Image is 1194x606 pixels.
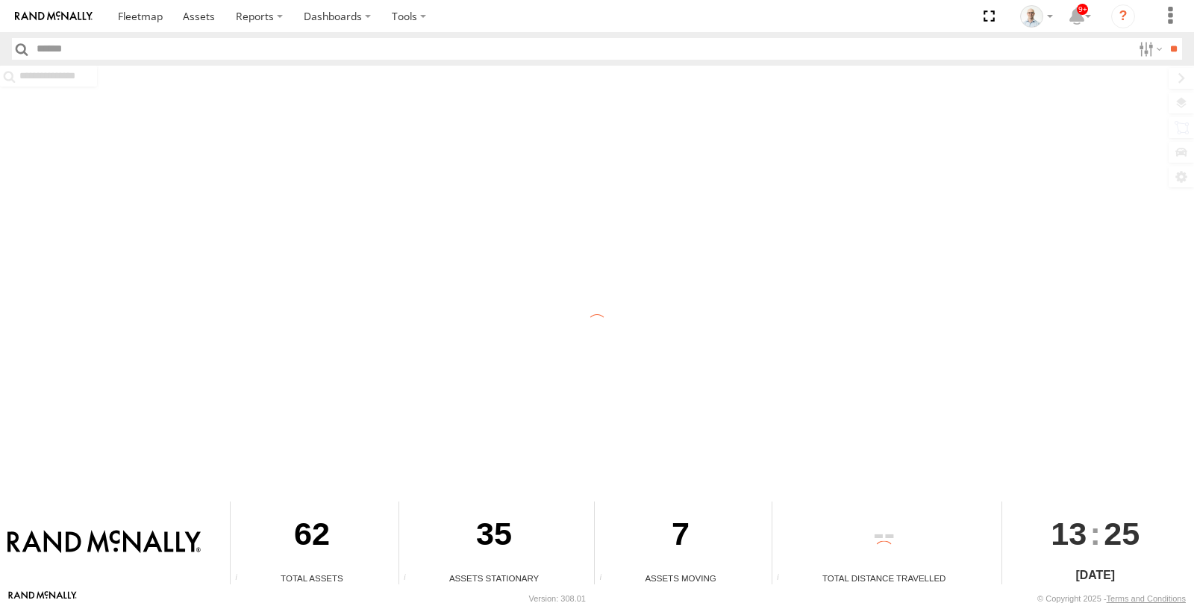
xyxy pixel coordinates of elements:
div: Total number of Enabled Assets [231,573,253,584]
div: : [1002,502,1189,566]
div: 62 [231,502,393,572]
a: Visit our Website [8,591,77,606]
a: Terms and Conditions [1107,594,1186,603]
label: Search Filter Options [1133,38,1165,60]
div: Total number of assets current in transit. [595,573,617,584]
div: 7 [595,502,766,572]
div: 35 [399,502,589,572]
div: © Copyright 2025 - [1037,594,1186,603]
div: Total Assets [231,572,393,584]
img: Rand McNally [7,530,201,555]
span: 13 [1051,502,1087,566]
div: Assets Moving [595,572,766,584]
i: ? [1111,4,1135,28]
div: [DATE] [1002,566,1189,584]
div: Assets Stationary [399,572,589,584]
div: Total distance travelled by all assets within specified date range and applied filters [772,573,795,584]
div: Kurt Byers [1015,5,1058,28]
img: rand-logo.svg [15,11,93,22]
span: 25 [1104,502,1140,566]
div: Total Distance Travelled [772,572,996,584]
div: Version: 308.01 [529,594,586,603]
div: Total number of assets current stationary. [399,573,422,584]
